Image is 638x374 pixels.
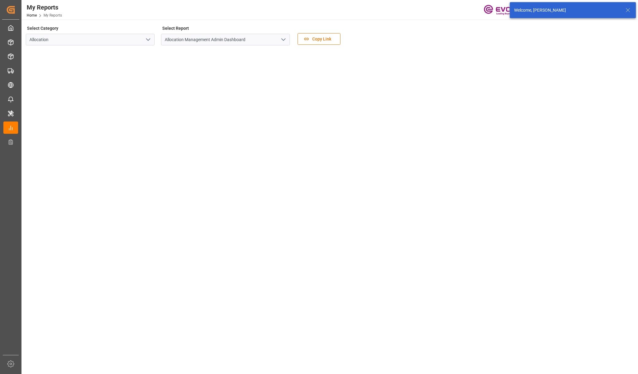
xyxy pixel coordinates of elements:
[26,34,155,45] input: Type to search/select
[161,24,190,33] label: Select Report
[298,33,340,45] button: Copy Link
[161,34,290,45] input: Type to search/select
[143,35,152,44] button: open menu
[279,35,288,44] button: open menu
[26,24,59,33] label: Select Category
[309,36,334,42] span: Copy Link
[27,13,37,17] a: Home
[484,5,524,15] img: Evonik-brand-mark-Deep-Purple-RGB.jpeg_1700498283.jpeg
[27,3,62,12] div: My Reports
[514,7,620,13] div: Welcome, [PERSON_NAME]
